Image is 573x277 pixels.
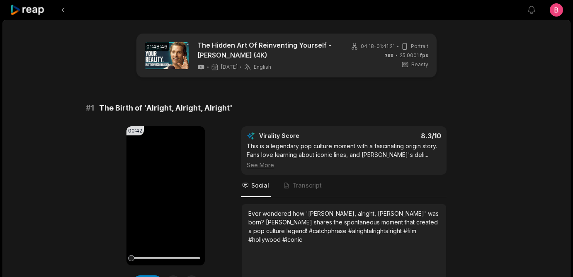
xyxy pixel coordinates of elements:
div: Ever wondered how '[PERSON_NAME], alright, [PERSON_NAME]' was born? [PERSON_NAME] shares the spon... [248,209,439,244]
span: English [254,64,271,70]
span: 25.0001 [400,52,428,59]
span: 04:18 - 01:41:21 [361,43,395,50]
div: Virality Score [259,132,348,140]
video: Your browser does not support mp4 format. [126,126,205,265]
nav: Tabs [241,175,447,197]
span: Beasty [411,61,428,68]
div: See More [247,161,441,169]
span: [DATE] [221,64,238,70]
span: The Birth of 'Alright, Alright, Alright' [99,102,233,114]
div: This is a legendary pop culture moment with a fascinating origin story. Fans love learning about ... [247,142,441,169]
span: Social [251,181,269,190]
span: # 1 [86,102,94,114]
a: The Hidden Art Of Reinventing Yourself - [PERSON_NAME] (4K) [197,40,340,60]
span: Transcript [292,181,322,190]
div: 8.3 /10 [352,132,442,140]
span: Portrait [411,43,428,50]
span: fps [420,52,428,58]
